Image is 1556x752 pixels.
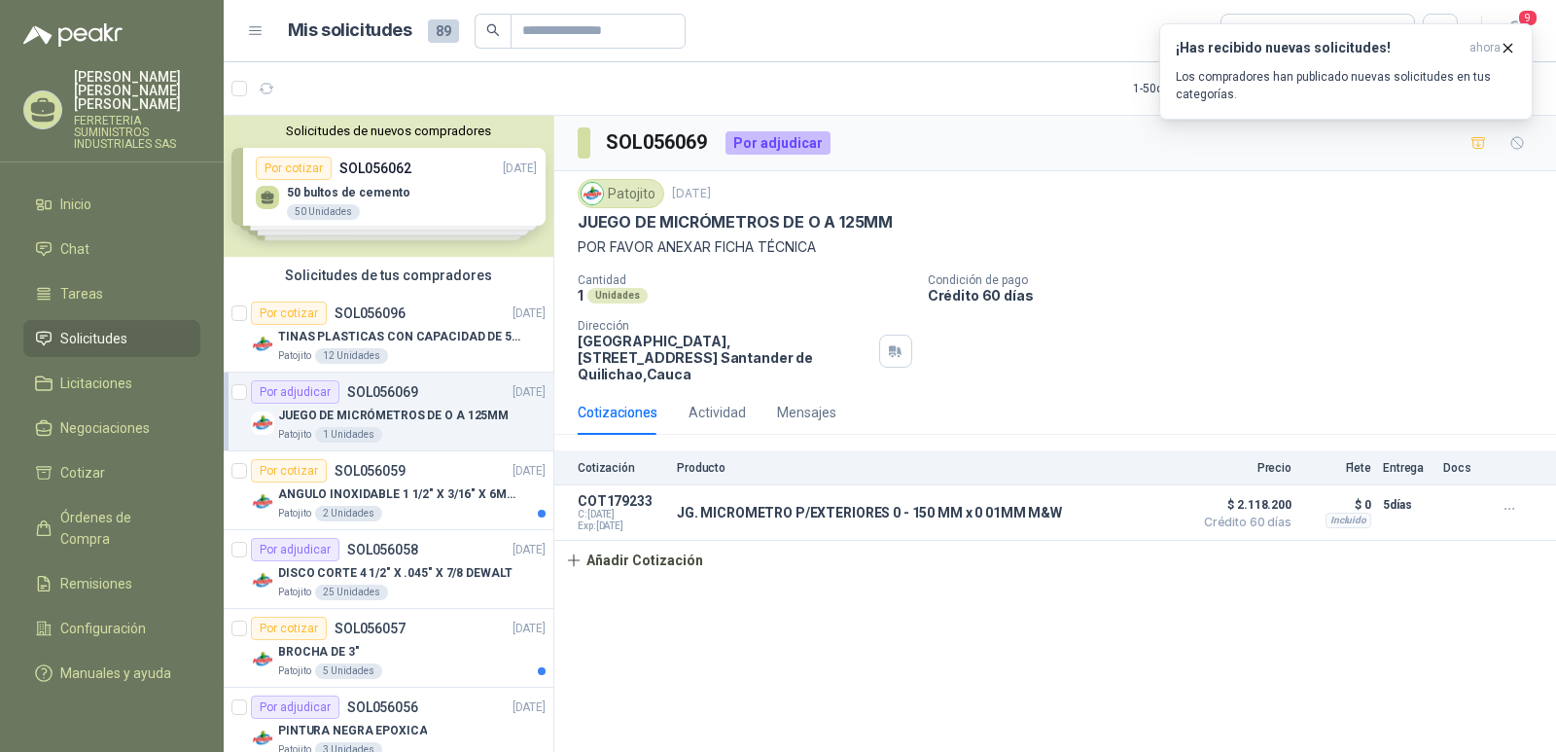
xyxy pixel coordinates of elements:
[251,617,327,640] div: Por cotizar
[315,585,388,600] div: 25 Unidades
[672,185,711,203] p: [DATE]
[347,543,418,556] p: SOL056058
[60,194,91,215] span: Inicio
[278,643,360,662] p: BROCHA DE 3"
[60,373,132,394] span: Licitaciones
[23,275,200,312] a: Tareas
[928,287,1548,304] p: Crédito 60 días
[1194,493,1291,517] span: $ 2.118.200
[315,348,388,364] div: 12 Unidades
[578,402,657,423] div: Cotizaciones
[251,538,339,561] div: Por adjudicar
[1233,20,1274,42] div: Todas
[60,662,171,684] span: Manuales y ayuda
[60,618,146,639] span: Configuración
[251,302,327,325] div: Por cotizar
[335,464,406,478] p: SOL056059
[428,19,459,43] span: 89
[1303,461,1371,475] p: Flete
[224,373,553,451] a: Por adjudicarSOL056069[DATE] Company LogoJUEGO DE MICRÓMETROS DE O A 125MMPatojito1 Unidades
[23,454,200,491] a: Cotizar
[347,700,418,714] p: SOL056056
[60,507,182,550] span: Órdenes de Compra
[60,417,150,439] span: Negociaciones
[1498,14,1533,49] button: 9
[587,288,648,304] div: Unidades
[578,509,665,520] span: C: [DATE]
[578,273,912,287] p: Cantidad
[278,407,509,425] p: JUEGO DE MICRÓMETROS DE O A 125MM
[278,722,427,740] p: PINTURA NEGRA EPOXICA
[928,273,1548,287] p: Condición de pago
[513,304,546,323] p: [DATE]
[1194,461,1291,475] p: Precio
[278,564,513,583] p: DISCO CORTE 4 1/2" X .045" X 7/8 DEWALT
[1443,461,1482,475] p: Docs
[23,320,200,357] a: Solicitudes
[1383,461,1432,475] p: Entrega
[1133,73,1246,104] div: 1 - 50 de 67
[251,648,274,671] img: Company Logo
[251,459,327,483] div: Por cotizar
[1326,513,1371,528] div: Incluido
[578,212,893,233] p: JUEGO DE MICRÓMETROS DE O A 125MM
[347,385,418,399] p: SOL056069
[288,17,412,45] h1: Mis solicitudes
[278,328,520,346] p: TINAS PLASTICAS CON CAPACIDAD DE 50 KG
[251,569,274,592] img: Company Logo
[60,283,103,304] span: Tareas
[224,116,553,257] div: Solicitudes de nuevos compradoresPor cotizarSOL056062[DATE] 50 bultos de cemento50 UnidadesPor co...
[513,620,546,638] p: [DATE]
[60,328,127,349] span: Solicitudes
[1469,40,1501,56] span: ahora
[677,461,1183,475] p: Producto
[23,23,123,47] img: Logo peakr
[554,541,714,580] button: Añadir Cotización
[251,696,339,719] div: Por adjudicar
[1159,23,1533,120] button: ¡Has recibido nuevas solicitudes!ahora Los compradores han publicado nuevas solicitudes en tus ca...
[335,306,406,320] p: SOL056096
[251,727,274,750] img: Company Logo
[513,462,546,481] p: [DATE]
[1383,493,1432,517] p: 5 días
[578,333,871,382] p: [GEOGRAPHIC_DATA], [STREET_ADDRESS] Santander de Quilichao , Cauca
[251,412,274,435] img: Company Logo
[74,70,200,111] p: [PERSON_NAME] [PERSON_NAME] [PERSON_NAME]
[278,585,311,600] p: Patojito
[777,402,836,423] div: Mensajes
[23,231,200,268] a: Chat
[224,294,553,373] a: Por cotizarSOL056096[DATE] Company LogoTINAS PLASTICAS CON CAPACIDAD DE 50 KGPatojito12 Unidades
[23,410,200,447] a: Negociaciones
[60,462,105,483] span: Cotizar
[725,131,831,155] div: Por adjudicar
[606,127,710,158] h3: SOL056069
[251,380,339,404] div: Por adjudicar
[278,485,520,504] p: ANGULO INOXIDABLE 1 1/2" X 3/16" X 6MTS
[689,402,746,423] div: Actividad
[224,609,553,688] a: Por cotizarSOL056057[DATE] Company LogoBROCHA DE 3"Patojito5 Unidades
[677,505,1062,520] p: JG. MICROMETRO P/EXTERIORES 0 - 150 MM x 0 01MM M&W
[278,506,311,521] p: Patojito
[315,663,382,679] div: 5 Unidades
[1303,493,1371,517] p: $ 0
[23,365,200,402] a: Licitaciones
[513,541,546,559] p: [DATE]
[315,506,382,521] div: 2 Unidades
[231,124,546,138] button: Solicitudes de nuevos compradores
[486,23,500,37] span: search
[1194,517,1291,528] span: Crédito 60 días
[578,287,583,304] p: 1
[1517,9,1538,27] span: 9
[578,493,665,509] p: COT179233
[23,655,200,692] a: Manuales y ayuda
[578,461,665,475] p: Cotización
[278,348,311,364] p: Patojito
[23,499,200,557] a: Órdenes de Compra
[1176,68,1516,103] p: Los compradores han publicado nuevas solicitudes en tus categorías.
[23,186,200,223] a: Inicio
[315,427,382,443] div: 1 Unidades
[251,333,274,356] img: Company Logo
[224,451,553,530] a: Por cotizarSOL056059[DATE] Company LogoANGULO INOXIDABLE 1 1/2" X 3/16" X 6MTSPatojito2 Unidades
[335,622,406,635] p: SOL056057
[578,319,871,333] p: Dirección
